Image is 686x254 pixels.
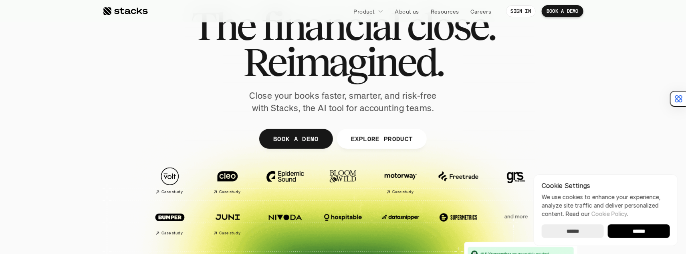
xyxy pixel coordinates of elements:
p: Close your books faster, smarter, and risk-free with Stacks, the AI tool for accounting teams. [243,90,443,114]
a: BOOK A DEMO [542,5,583,17]
a: BOOK A DEMO [259,129,333,149]
a: Case study [145,163,195,198]
h2: Case study [392,190,414,194]
p: Cookie Settings [542,182,670,189]
p: BOOK A DEMO [547,8,579,14]
span: close. [407,8,495,44]
a: Case study [203,204,252,239]
p: Product [354,7,375,16]
p: We use cookies to enhance your experience, analyze site traffic and deliver personalized content. [542,193,670,218]
span: Reimagined. [243,44,443,80]
span: The [191,8,255,44]
h2: Case study [219,231,240,236]
h2: Case study [161,190,183,194]
a: About us [390,4,424,18]
a: Cookie Policy [591,210,627,217]
p: and more [491,213,541,220]
p: BOOK A DEMO [273,133,319,144]
a: Case study [376,163,426,198]
a: Case study [145,204,195,239]
h2: Case study [219,190,240,194]
a: Privacy Policy [95,185,130,191]
a: Case study [203,163,252,198]
a: Careers [466,4,496,18]
p: EXPLORE PRODUCT [351,133,413,144]
h2: Case study [161,231,183,236]
p: SIGN IN [511,8,531,14]
a: SIGN IN [506,5,536,17]
a: EXPLORE PRODUCT [337,129,427,149]
span: Read our . [566,210,628,217]
p: Resources [431,7,459,16]
a: Resources [426,4,464,18]
span: financial [262,8,400,44]
p: About us [395,7,419,16]
p: Careers [471,7,492,16]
